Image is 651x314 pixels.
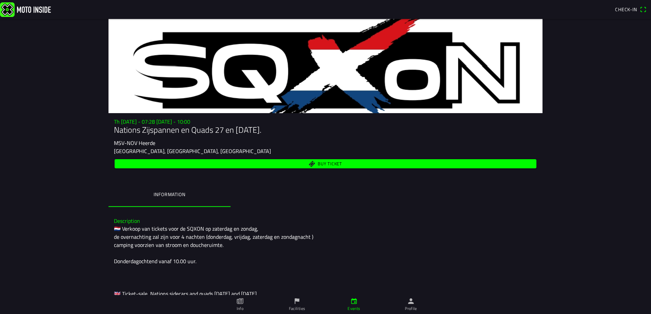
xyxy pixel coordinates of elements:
[236,297,244,305] ion-icon: paper
[615,6,637,13] span: Check-in
[318,162,342,166] span: Buy ticket
[612,4,650,15] a: Check-inqr scanner
[114,119,537,125] h3: Th [DATE] - 07:28 [DATE] - 10:00
[114,218,537,224] h3: Description
[237,306,243,312] ion-label: Info
[289,306,305,312] ion-label: Facilities
[114,147,271,155] ion-text: [GEOGRAPHIC_DATA], [GEOGRAPHIC_DATA], [GEOGRAPHIC_DATA]
[405,306,417,312] ion-label: Profile
[154,191,185,198] ion-label: Information
[114,125,537,135] h1: Nations Zijspannen en Quads 27 en [DATE].
[407,297,415,305] ion-icon: person
[293,297,301,305] ion-icon: flag
[114,139,155,147] ion-text: MSV-NOV Heerde
[350,297,358,305] ion-icon: calendar
[348,306,360,312] ion-label: Events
